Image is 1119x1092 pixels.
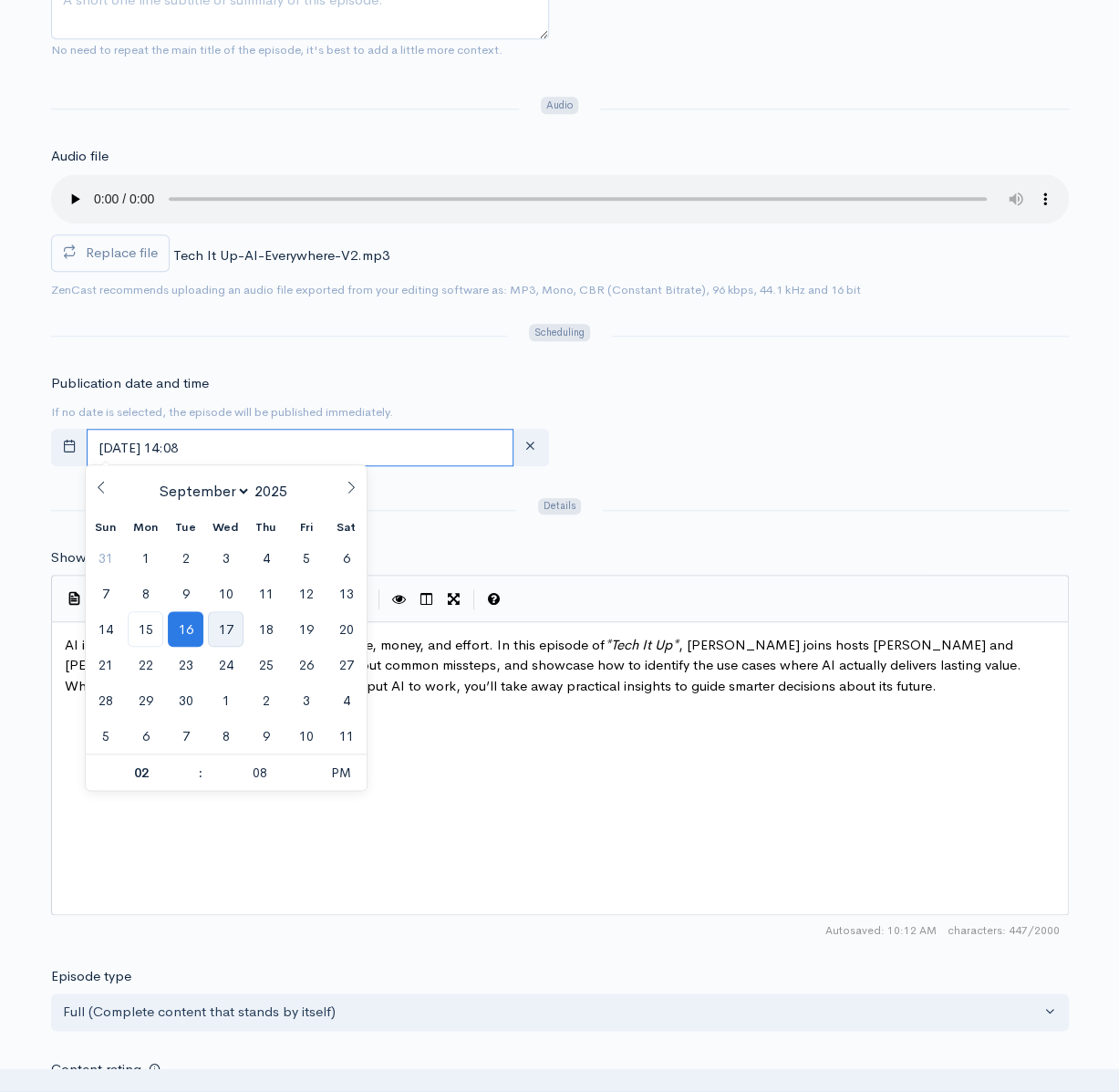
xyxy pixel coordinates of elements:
[328,611,364,647] span: September 20, 2025
[512,429,549,466] button: clear
[88,576,123,611] span: September 7, 2025
[51,282,861,297] small: ZenCast recommends uploading an audio file exported from your editing software as: MP3, Mono, CBR...
[248,718,284,754] span: October 9, 2025
[328,718,364,754] span: October 11, 2025
[328,576,364,611] span: September 13, 2025
[168,611,203,647] span: September 16, 2025
[128,647,163,682] span: September 22, 2025
[948,922,1060,939] span: 447/2000
[51,1051,141,1088] label: Content rating
[168,647,203,682] span: September 23, 2025
[126,522,166,534] span: Mon
[128,682,163,718] span: September 29, 2025
[208,718,243,754] span: October 8, 2025
[248,682,284,718] span: October 2, 2025
[328,682,364,718] span: October 4, 2025
[51,42,503,57] small: No need to repeat the main title of the episode, it's best to add a little more context.
[529,324,589,341] span: Scheduling
[168,540,203,576] span: September 2, 2025
[440,586,468,613] button: Toggle Fullscreen
[386,586,413,613] button: Toggle Preview
[65,636,1025,694] span: AI isn’t magic—and treating it like it is wastes time, money, and effort. In this episode of , [P...
[128,540,163,576] span: September 1, 2025
[128,611,163,647] span: September 15, 2025
[86,754,198,791] input: Hour
[51,966,131,987] label: Episode type
[166,522,206,534] span: Tue
[611,636,672,653] span: Tech It Up
[316,754,366,791] span: Click to toggle
[208,647,243,682] span: September 24, 2025
[208,682,243,718] span: October 1, 2025
[128,576,163,611] span: September 8, 2025
[206,522,246,534] span: Wed
[288,576,324,611] span: September 12, 2025
[88,647,123,682] span: September 21, 2025
[248,576,284,611] span: September 11, 2025
[88,611,123,647] span: September 14, 2025
[288,611,324,647] span: September 19, 2025
[825,922,937,939] span: Autosaved: 10:12 AM
[248,647,284,682] span: September 25, 2025
[246,522,286,534] span: Thu
[168,718,203,754] span: October 7, 2025
[51,547,125,568] label: Show notes
[203,754,316,791] input: Minute
[208,576,243,611] span: September 10, 2025
[413,586,440,613] button: Toggle Side by Side
[128,718,163,754] span: October 6, 2025
[541,97,578,114] span: Audio
[326,522,367,534] span: Sat
[63,1002,1041,1023] div: Full (Complete content that stands by itself)
[288,647,324,682] span: September 26, 2025
[286,522,326,534] span: Fri
[288,540,324,576] span: September 5, 2025
[88,540,123,576] span: August 31, 2025
[86,244,158,261] span: Replace file
[473,589,475,610] i: |
[51,373,209,394] label: Publication date and time
[208,611,243,647] span: September 17, 2025
[51,404,393,420] small: If no date is selected, the episode will be published immediately.
[288,682,324,718] span: October 3, 2025
[51,993,1069,1031] button: Full (Complete content that stands by itself)
[328,647,364,682] span: September 27, 2025
[88,682,123,718] span: September 28, 2025
[86,522,126,534] span: Sun
[51,146,109,167] label: Audio file
[248,611,284,647] span: September 18, 2025
[51,429,88,466] button: toggle
[151,481,251,502] select: Month
[288,718,324,754] span: October 10, 2025
[378,589,380,610] i: |
[168,682,203,718] span: September 30, 2025
[61,584,88,611] button: Insert Show Notes Template
[88,718,123,754] span: October 5, 2025
[251,482,300,501] input: Year
[248,540,284,576] span: September 4, 2025
[198,754,203,791] span: :
[168,576,203,611] span: September 9, 2025
[328,540,364,576] span: September 6, 2025
[173,246,389,264] span: Tech It Up-AI-Everywhere-V2.mp3
[538,498,581,515] span: Details
[481,586,508,613] button: Markdown Guide
[208,540,243,576] span: September 3, 2025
